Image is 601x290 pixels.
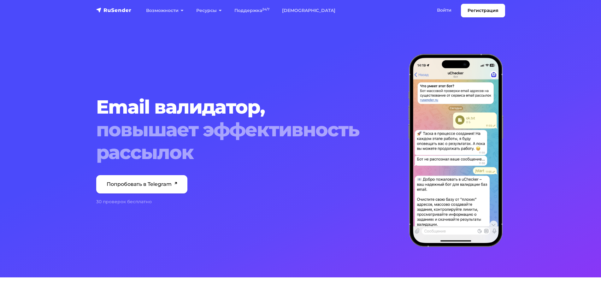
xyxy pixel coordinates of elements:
[96,7,132,13] img: RuSender
[190,4,228,17] a: Ресурсы
[140,4,190,17] a: Возможности
[409,54,503,247] img: hero-right-validator-min.png
[276,4,342,17] a: [DEMOGRAPHIC_DATA]
[96,198,401,205] div: 30 проверок бесплатно
[461,4,505,17] a: Регистрация
[431,4,458,17] a: Войти
[262,7,269,11] sup: 24/7
[96,175,188,193] a: Попробовать в Telegram
[96,118,401,164] span: повышает эффективность рассылок
[228,4,276,17] a: Поддержка24/7
[96,96,401,164] h1: Email валидатор,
